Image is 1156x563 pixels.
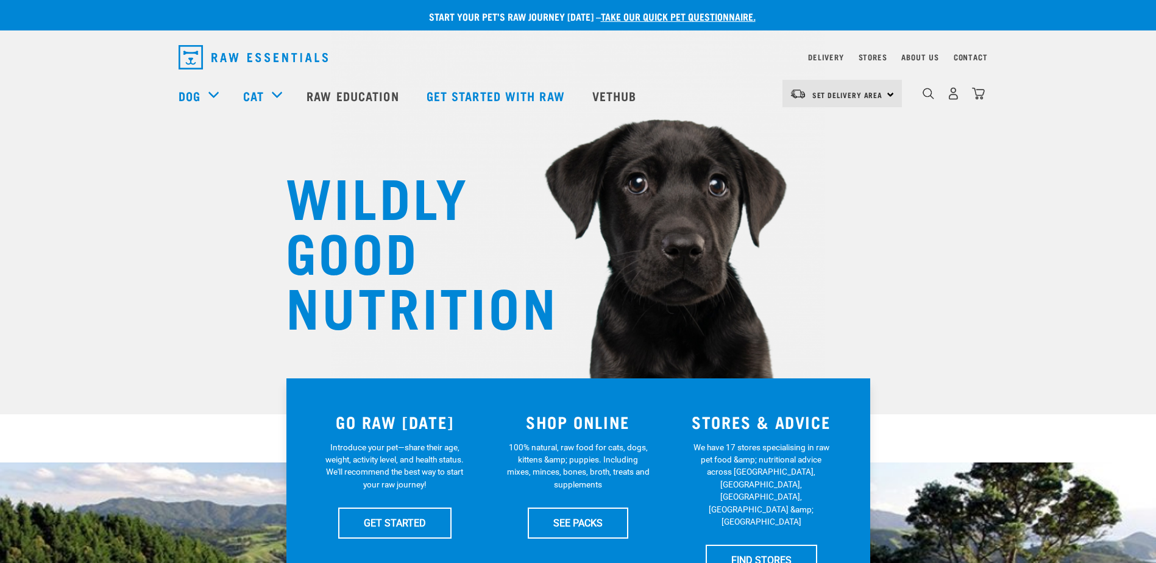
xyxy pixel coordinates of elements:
[294,71,414,120] a: Raw Education
[690,441,833,528] p: We have 17 stores specialising in raw pet food &amp; nutritional advice across [GEOGRAPHIC_DATA],...
[901,55,938,59] a: About Us
[323,441,466,491] p: Introduce your pet—share their age, weight, activity level, and health status. We'll recommend th...
[243,87,264,105] a: Cat
[169,40,988,74] nav: dropdown navigation
[812,93,883,97] span: Set Delivery Area
[414,71,580,120] a: Get started with Raw
[601,13,756,19] a: take our quick pet questionnaire.
[506,441,650,491] p: 100% natural, raw food for cats, dogs, kittens &amp; puppies. Including mixes, minces, bones, bro...
[179,45,328,69] img: Raw Essentials Logo
[859,55,887,59] a: Stores
[528,508,628,538] a: SEE PACKS
[311,413,480,431] h3: GO RAW [DATE]
[179,87,200,105] a: Dog
[808,55,843,59] a: Delivery
[286,168,530,332] h1: WILDLY GOOD NUTRITION
[954,55,988,59] a: Contact
[923,88,934,99] img: home-icon-1@2x.png
[677,413,846,431] h3: STORES & ADVICE
[338,508,452,538] a: GET STARTED
[790,88,806,99] img: van-moving.png
[494,413,662,431] h3: SHOP ONLINE
[972,87,985,100] img: home-icon@2x.png
[580,71,652,120] a: Vethub
[947,87,960,100] img: user.png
